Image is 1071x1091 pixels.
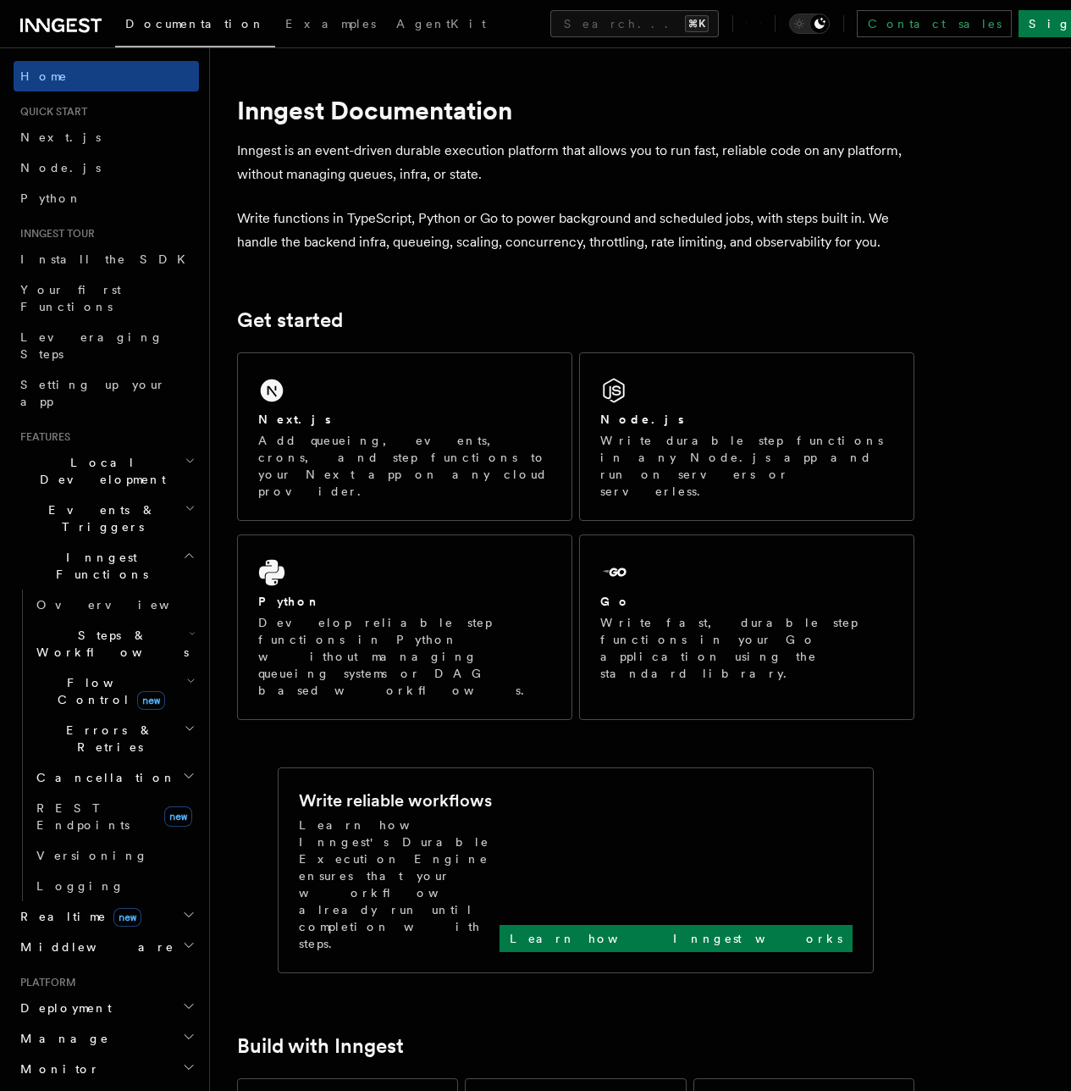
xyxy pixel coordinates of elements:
span: Events & Triggers [14,501,185,535]
span: Install the SDK [20,252,196,266]
span: Inngest Functions [14,549,183,583]
span: Steps & Workflows [30,627,189,661]
a: Build with Inngest [237,1034,404,1058]
span: Node.js [20,161,101,174]
p: Learn how Inngest works [510,930,842,947]
span: REST Endpoints [36,801,130,832]
a: Documentation [115,5,275,47]
a: Your first Functions [14,274,199,322]
span: Deployment [14,1000,112,1016]
a: Node.jsWrite durable step functions in any Node.js app and run on servers or serverless. [579,352,914,521]
span: Inngest tour [14,227,95,241]
button: Middleware [14,932,199,962]
span: Your first Functions [20,283,121,313]
a: GoWrite fast, durable step functions in your Go application using the standard library. [579,534,914,720]
button: Toggle dark mode [789,14,830,34]
p: Write durable step functions in any Node.js app and run on servers or serverless. [600,432,893,500]
a: Install the SDK [14,244,199,274]
a: AgentKit [386,5,496,46]
span: Examples [285,17,376,30]
button: Errors & Retries [30,715,199,762]
button: Local Development [14,447,199,495]
button: Events & Triggers [14,495,199,542]
a: Contact sales [857,10,1012,37]
span: Documentation [125,17,265,30]
button: Manage [14,1023,199,1054]
span: Features [14,430,70,444]
span: Cancellation [30,769,176,786]
a: Setting up your app [14,369,199,417]
p: Inngest is an event-driven durable execution platform that allows you to run fast, reliable code ... [237,139,914,186]
span: Versioning [36,849,148,862]
a: Versioning [30,840,199,871]
a: Get started [237,308,343,332]
p: Write functions in TypeScript, Python or Go to power background and scheduled jobs, with steps bu... [237,207,914,254]
a: Overview [30,590,199,620]
a: Logging [30,871,199,901]
p: Add queueing, events, crons, and step functions to your Next app on any cloud provider. [258,432,551,500]
p: Develop reliable step functions in Python without managing queueing systems or DAG based workflows. [258,614,551,699]
a: REST Endpointsnew [30,793,199,840]
span: Manage [14,1030,109,1047]
a: Leveraging Steps [14,322,199,369]
span: new [137,691,165,710]
span: Local Development [14,454,185,488]
h1: Inngest Documentation [237,95,914,125]
button: Deployment [14,993,199,1023]
span: Overview [36,598,211,612]
span: Setting up your app [20,378,166,408]
a: Examples [275,5,386,46]
button: Flow Controlnew [30,667,199,715]
span: Logging [36,879,124,893]
a: Home [14,61,199,91]
span: Quick start [14,105,87,119]
kbd: ⌘K [685,15,709,32]
button: Inngest Functions [14,542,199,590]
a: Python [14,183,199,213]
button: Realtimenew [14,901,199,932]
span: Realtime [14,908,141,925]
h2: Write reliable workflows [299,789,492,812]
a: PythonDevelop reliable step functions in Python without managing queueing systems or DAG based wo... [237,534,572,720]
span: Python [20,191,82,205]
span: Flow Control [30,674,186,708]
div: Inngest Functions [14,590,199,901]
span: AgentKit [396,17,486,30]
span: Next.js [20,130,101,144]
span: Middleware [14,939,174,955]
a: Next.js [14,122,199,152]
span: new [113,908,141,927]
button: Monitor [14,1054,199,1084]
h2: Go [600,593,631,610]
span: Home [20,68,68,85]
h2: Next.js [258,411,331,428]
a: Next.jsAdd queueing, events, crons, and step functions to your Next app on any cloud provider. [237,352,572,521]
span: new [164,806,192,827]
a: Learn how Inngest works [500,925,853,952]
span: Errors & Retries [30,722,184,756]
h2: Python [258,593,321,610]
p: Write fast, durable step functions in your Go application using the standard library. [600,614,893,682]
span: Leveraging Steps [20,330,163,361]
span: Platform [14,976,76,989]
p: Learn how Inngest's Durable Execution Engine ensures that your workflow already run until complet... [299,817,500,952]
button: Search...⌘K [550,10,719,37]
button: Cancellation [30,762,199,793]
h2: Node.js [600,411,684,428]
a: Node.js [14,152,199,183]
button: Steps & Workflows [30,620,199,667]
span: Monitor [14,1061,100,1077]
